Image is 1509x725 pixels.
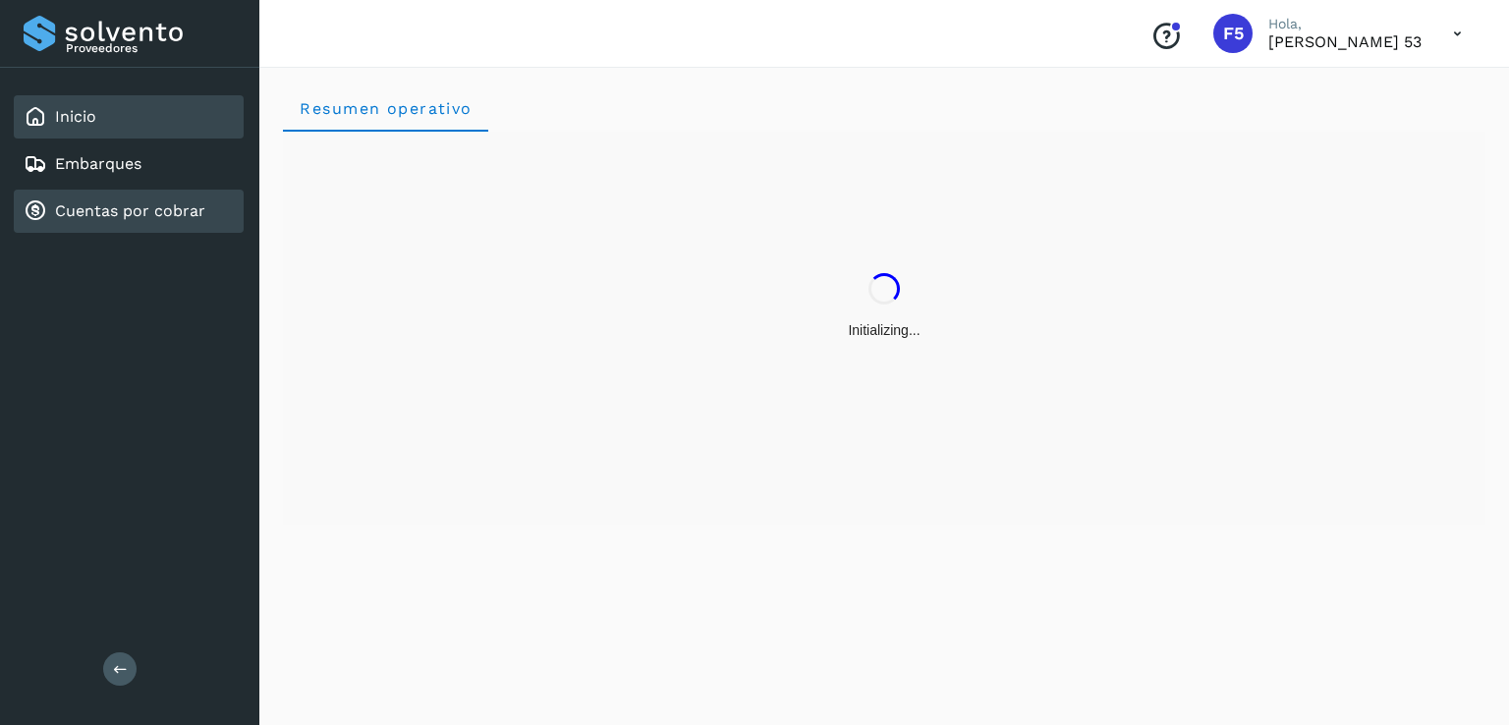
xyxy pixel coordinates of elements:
div: Embarques [14,142,244,186]
p: Proveedores [66,41,236,55]
span: Resumen operativo [299,99,473,118]
a: Inicio [55,107,96,126]
p: FLETES 53 [1268,32,1422,51]
p: Hola, [1268,16,1422,32]
div: Inicio [14,95,244,139]
div: Cuentas por cobrar [14,190,244,233]
a: Embarques [55,154,141,173]
a: Cuentas por cobrar [55,201,205,220]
